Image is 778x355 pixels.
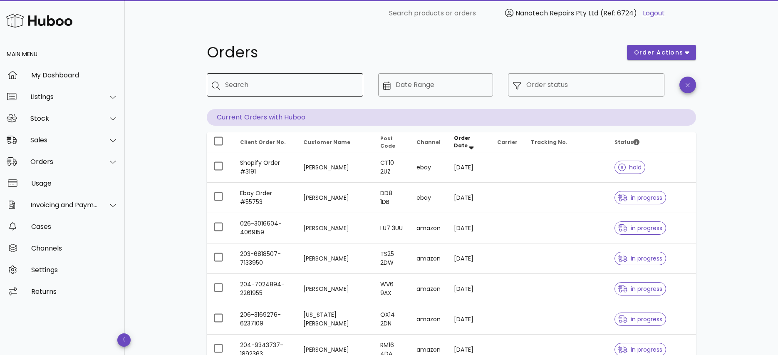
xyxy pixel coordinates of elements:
[374,274,410,304] td: WV6 9AX
[30,114,98,122] div: Stock
[233,132,297,152] th: Client Order No.
[297,183,374,213] td: [PERSON_NAME]
[618,286,662,292] span: in progress
[410,183,447,213] td: ebay
[30,201,98,209] div: Invoicing and Payments
[416,139,441,146] span: Channel
[233,183,297,213] td: Ebay Order #55753
[627,45,696,60] button: order actions
[618,225,662,231] span: in progress
[233,274,297,304] td: 204-7024894-2261955
[618,316,662,322] span: in progress
[374,132,410,152] th: Post Code
[410,132,447,152] th: Channel
[31,266,118,274] div: Settings
[233,152,297,183] td: Shopify Order #3191
[297,132,374,152] th: Customer Name
[618,256,662,261] span: in progress
[233,243,297,274] td: 203-6818507-7133950
[497,139,518,146] span: Carrier
[374,243,410,274] td: TS25 2DW
[233,304,297,335] td: 206-3169276-6237109
[6,12,72,30] img: Huboo Logo
[618,195,662,201] span: in progress
[410,304,447,335] td: amazon
[447,213,491,243] td: [DATE]
[30,158,98,166] div: Orders
[30,93,98,101] div: Listings
[447,274,491,304] td: [DATE]
[618,347,662,353] span: in progress
[31,71,118,79] div: My Dashboard
[31,288,118,295] div: Returns
[454,134,471,149] span: Order Date
[447,132,491,152] th: Order Date: Sorted descending. Activate to remove sorting.
[447,183,491,213] td: [DATE]
[447,243,491,274] td: [DATE]
[410,213,447,243] td: amazon
[524,132,608,152] th: Tracking No.
[614,139,639,146] span: Status
[297,152,374,183] td: [PERSON_NAME]
[374,213,410,243] td: LU7 3UU
[297,304,374,335] td: [US_STATE][PERSON_NAME]
[531,139,567,146] span: Tracking No.
[31,223,118,231] div: Cases
[410,243,447,274] td: amazon
[608,132,696,152] th: Status
[374,183,410,213] td: DD8 1DB
[30,136,98,144] div: Sales
[297,243,374,274] td: [PERSON_NAME]
[600,8,637,18] span: (Ref: 6724)
[515,8,598,18] span: Nanotech Repairs Pty Ltd
[447,152,491,183] td: [DATE]
[491,132,524,152] th: Carrier
[374,304,410,335] td: OX14 2DN
[31,244,118,252] div: Channels
[207,109,696,126] p: Current Orders with Huboo
[207,45,617,60] h1: Orders
[634,48,684,57] span: order actions
[31,179,118,187] div: Usage
[303,139,350,146] span: Customer Name
[297,274,374,304] td: [PERSON_NAME]
[240,139,286,146] span: Client Order No.
[233,213,297,243] td: 026-3016604-4069159
[618,164,642,170] span: hold
[297,213,374,243] td: [PERSON_NAME]
[410,274,447,304] td: amazon
[447,304,491,335] td: [DATE]
[643,8,665,18] a: Logout
[380,135,395,149] span: Post Code
[374,152,410,183] td: CT10 2UZ
[410,152,447,183] td: ebay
